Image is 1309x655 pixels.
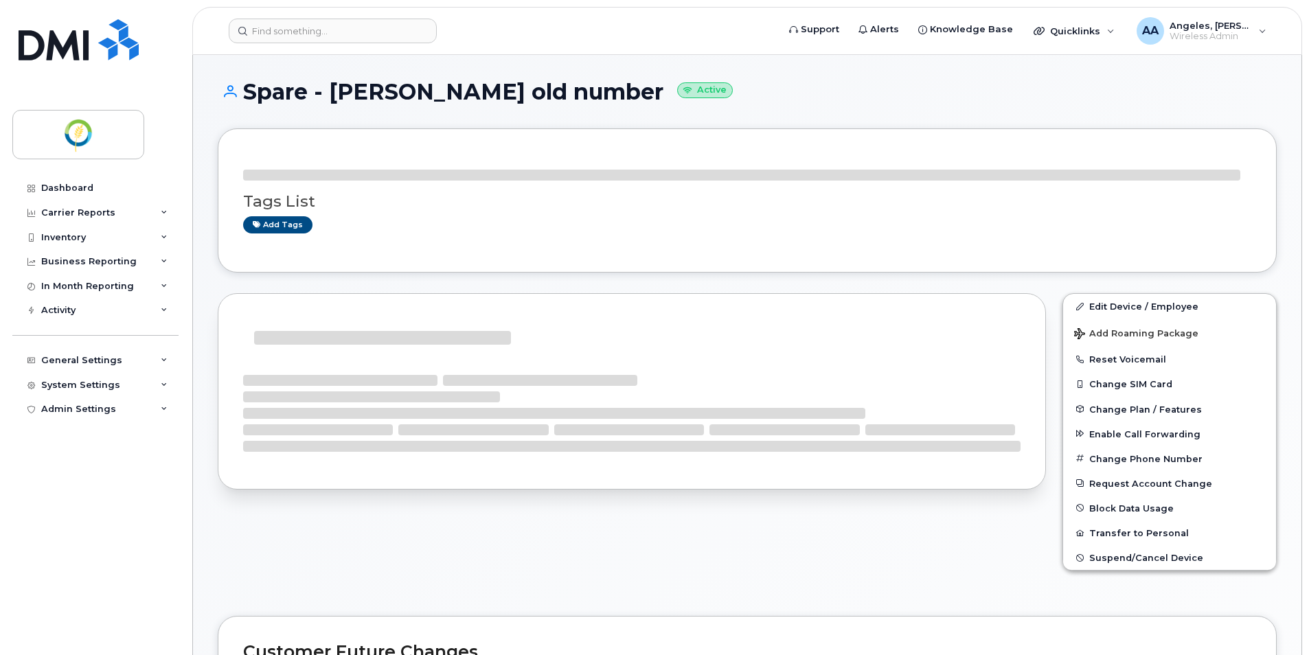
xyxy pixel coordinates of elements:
a: Edit Device / Employee [1063,294,1276,319]
button: Change SIM Card [1063,371,1276,396]
button: Change Phone Number [1063,446,1276,471]
span: Add Roaming Package [1074,328,1198,341]
a: Add tags [243,216,312,233]
span: Enable Call Forwarding [1089,428,1200,439]
small: Active [677,82,733,98]
button: Transfer to Personal [1063,520,1276,545]
button: Reset Voicemail [1063,347,1276,371]
h3: Tags List [243,193,1251,210]
button: Block Data Usage [1063,496,1276,520]
h1: Spare - [PERSON_NAME] old number [218,80,1277,104]
button: Request Account Change [1063,471,1276,496]
button: Suspend/Cancel Device [1063,545,1276,570]
span: Change Plan / Features [1089,404,1202,414]
button: Change Plan / Features [1063,397,1276,422]
span: Suspend/Cancel Device [1089,553,1203,563]
button: Enable Call Forwarding [1063,422,1276,446]
button: Add Roaming Package [1063,319,1276,347]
